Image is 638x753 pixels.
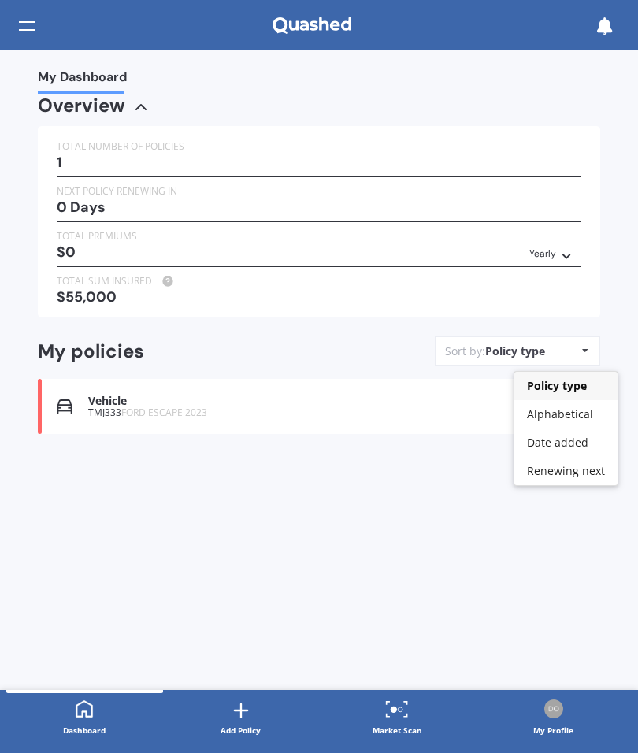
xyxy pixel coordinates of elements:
[373,722,422,738] div: Market Scan
[57,273,581,289] div: TOTAL SUM INSURED
[88,395,482,408] div: Vehicle
[38,69,127,91] span: My Dashboard
[57,228,581,244] div: TOTAL PREMIUMS
[57,199,581,215] div: 0 Days
[319,690,476,747] a: Market Scan
[527,406,593,421] span: Alphabetical
[527,378,587,393] span: Policy type
[529,246,556,262] div: Yearly
[527,435,588,450] span: Date added
[163,690,320,747] a: Add Policy
[527,463,605,478] span: Renewing next
[57,154,581,170] div: 1
[88,407,482,418] div: TMJ333
[63,722,106,738] div: Dashboard
[445,343,545,359] div: Sort by:
[121,406,207,419] span: FORD ESCAPE 2023
[57,399,72,414] img: Vehicle
[6,690,163,747] a: Dashboard
[221,722,261,738] div: Add Policy
[57,289,581,305] div: $55,000
[38,98,125,113] div: Overview
[57,184,581,199] div: NEXT POLICY RENEWING IN
[533,722,573,738] div: My Profile
[544,699,563,718] img: Profile
[476,690,632,747] a: ProfileMy Profile
[57,139,581,154] div: TOTAL NUMBER OF POLICIES
[38,340,310,363] div: My policies
[485,343,545,359] div: Policy type
[57,244,581,260] div: $0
